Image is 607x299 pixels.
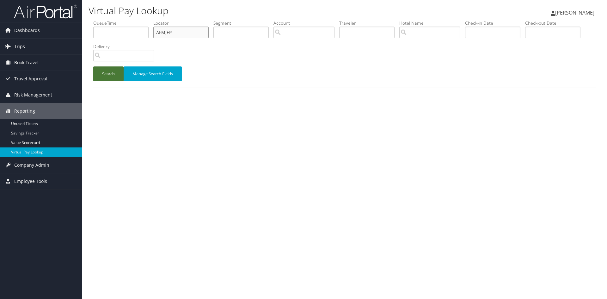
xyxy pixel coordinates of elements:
[14,87,52,103] span: Risk Management
[124,66,182,81] button: Manage Search Fields
[551,3,601,22] a: [PERSON_NAME]
[14,39,25,54] span: Trips
[14,173,47,189] span: Employee Tools
[525,20,585,26] label: Check-out Date
[93,43,159,50] label: Delivery
[339,20,399,26] label: Traveler
[555,9,594,16] span: [PERSON_NAME]
[153,20,213,26] label: Locator
[14,71,47,87] span: Travel Approval
[14,4,77,19] img: airportal-logo.png
[213,20,273,26] label: Segment
[93,20,153,26] label: QueueTime
[14,22,40,38] span: Dashboards
[273,20,339,26] label: Account
[93,66,124,81] button: Search
[14,157,49,173] span: Company Admin
[465,20,525,26] label: Check-in Date
[14,103,35,119] span: Reporting
[14,55,39,71] span: Book Travel
[399,20,465,26] label: Hotel Name
[89,4,430,17] h1: Virtual Pay Lookup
